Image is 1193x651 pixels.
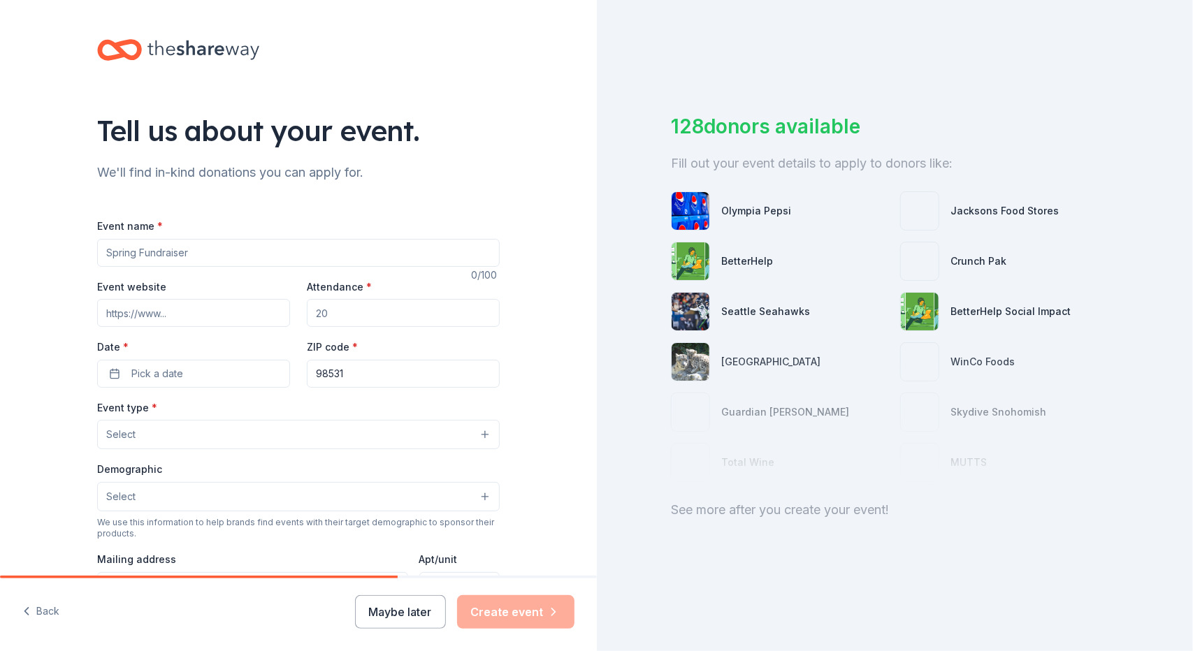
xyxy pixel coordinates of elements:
[97,299,290,327] input: https://www...
[97,420,500,449] button: Select
[672,242,709,280] img: photo for BetterHelp
[97,401,157,415] label: Event type
[97,360,290,388] button: Pick a date
[307,360,500,388] input: 12345 (U.S. only)
[671,152,1118,175] div: Fill out your event details to apply to donors like:
[901,293,939,330] img: photo for BetterHelp Social Impact
[307,299,500,327] input: 20
[22,597,59,627] button: Back
[901,192,939,230] img: photo for Jacksons Food Stores
[97,517,500,539] div: We use this information to help brands find events with their target demographic to sponsor their...
[307,280,372,294] label: Attendance
[97,553,176,566] label: Mailing address
[471,267,500,284] div: 0 /100
[721,203,791,219] div: Olympia Pepsi
[97,340,290,354] label: Date
[97,572,408,600] input: Enter a US address
[672,192,709,230] img: photo for Olympia Pepsi
[672,293,709,330] img: photo for Seattle Seahawks
[671,499,1118,521] div: See more after you create your event!
[721,253,773,270] div: BetterHelp
[671,112,1118,141] div: 128 donors available
[97,462,162,476] label: Demographic
[97,280,166,294] label: Event website
[97,482,500,511] button: Select
[950,303,1071,320] div: BetterHelp Social Impact
[106,488,136,505] span: Select
[131,365,183,382] span: Pick a date
[97,219,163,233] label: Event name
[97,111,500,150] div: Tell us about your event.
[950,253,1006,270] div: Crunch Pak
[901,242,939,280] img: photo for Crunch Pak
[97,161,500,184] div: We'll find in-kind donations you can apply for.
[106,426,136,443] span: Select
[307,340,358,354] label: ZIP code
[97,239,500,267] input: Spring Fundraiser
[419,553,458,566] label: Apt/unit
[355,595,446,629] button: Maybe later
[721,303,810,320] div: Seattle Seahawks
[950,203,1059,219] div: Jacksons Food Stores
[419,572,500,600] input: #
